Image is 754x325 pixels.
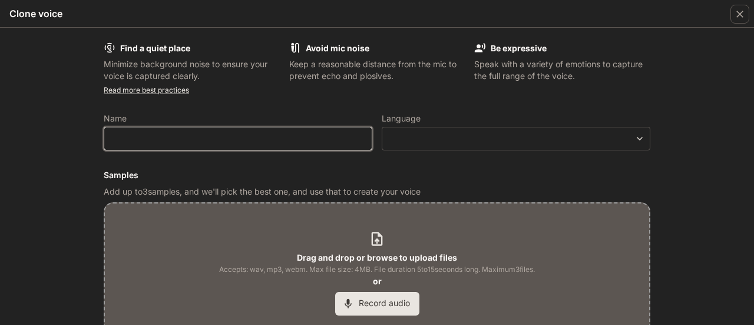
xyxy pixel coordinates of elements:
[219,264,535,275] span: Accepts: wav, mp3, webm. Max file size: 4MB. File duration 5 to 15 seconds long. Maximum 3 files.
[120,43,190,53] b: Find a quiet place
[104,186,650,198] p: Add up to 3 samples, and we'll pick the best one, and use that to create your voice
[373,276,382,286] b: or
[104,86,189,94] a: Read more best practices
[289,58,465,82] p: Keep a reasonable distance from the mic to prevent echo and plosives.
[104,169,650,181] h6: Samples
[474,58,650,82] p: Speak with a variety of emotions to capture the full range of the voice.
[382,114,421,123] p: Language
[491,43,547,53] b: Be expressive
[9,7,62,20] h5: Clone voice
[297,252,457,262] b: Drag and drop or browse to upload files
[306,43,369,53] b: Avoid mic noise
[335,292,419,316] button: Record audio
[104,114,127,123] p: Name
[382,133,650,145] div: ​
[104,58,280,82] p: Minimize background noise to ensure your voice is captured clearly.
